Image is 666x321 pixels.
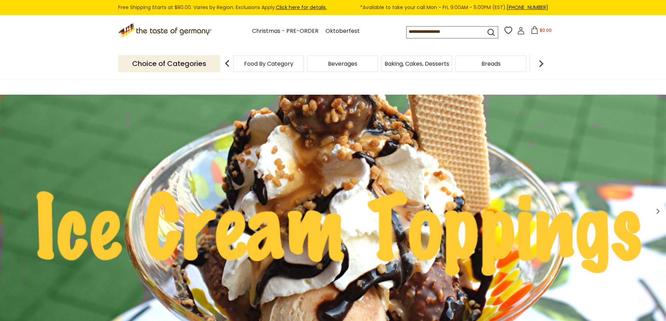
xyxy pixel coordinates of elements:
[325,27,360,36] a: Oktoberfest
[481,61,501,66] a: Breads
[360,3,548,12] span: *Available to take your call Mon - Fri, 9:00AM - 5:00PM (EST).
[220,57,234,71] img: previous arrow
[276,4,327,11] a: Click here for details.
[526,26,556,37] button: $0.00
[118,55,220,72] p: Choice of Categories
[534,57,548,71] img: next arrow
[118,3,548,12] div: Free Shipping Starts at $80.00. Varies by Region. Exclusions Apply.
[244,61,293,66] a: Food By Category
[252,27,318,36] a: Christmas - PRE-ORDER
[328,61,357,66] a: Beverages
[507,4,548,11] a: [PHONE_NUMBER]
[385,61,449,66] a: Baking, Cakes, Desserts
[540,27,552,33] span: $0.00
